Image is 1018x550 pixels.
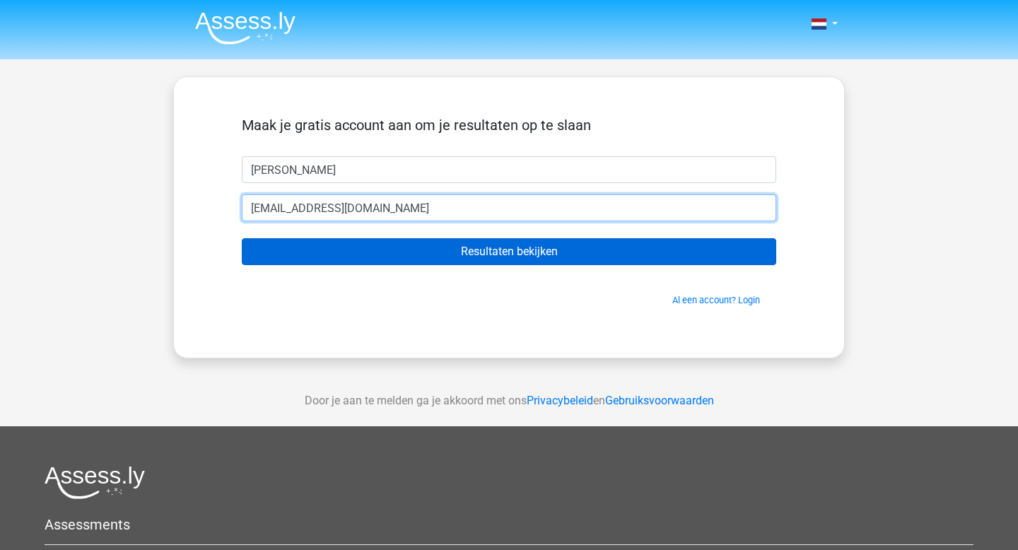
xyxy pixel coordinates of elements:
input: Resultaten bekijken [242,238,776,265]
input: Voornaam [242,156,776,183]
h5: Assessments [45,516,973,533]
a: Privacybeleid [527,394,593,407]
img: Assessly [195,11,296,45]
h5: Maak je gratis account aan om je resultaten op te slaan [242,117,776,134]
input: Email [242,194,776,221]
img: Assessly logo [45,466,145,499]
a: Al een account? Login [672,295,760,305]
a: Gebruiksvoorwaarden [605,394,714,407]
